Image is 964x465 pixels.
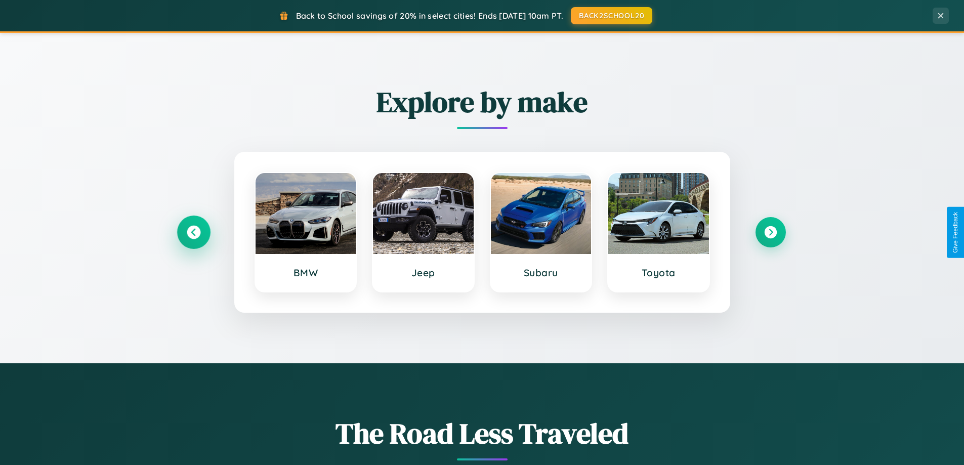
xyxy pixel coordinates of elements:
[179,82,786,121] h2: Explore by make
[266,267,346,279] h3: BMW
[179,414,786,453] h1: The Road Less Traveled
[952,212,959,253] div: Give Feedback
[571,7,652,24] button: BACK2SCHOOL20
[618,267,699,279] h3: Toyota
[501,267,581,279] h3: Subaru
[383,267,464,279] h3: Jeep
[296,11,563,21] span: Back to School savings of 20% in select cities! Ends [DATE] 10am PT.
